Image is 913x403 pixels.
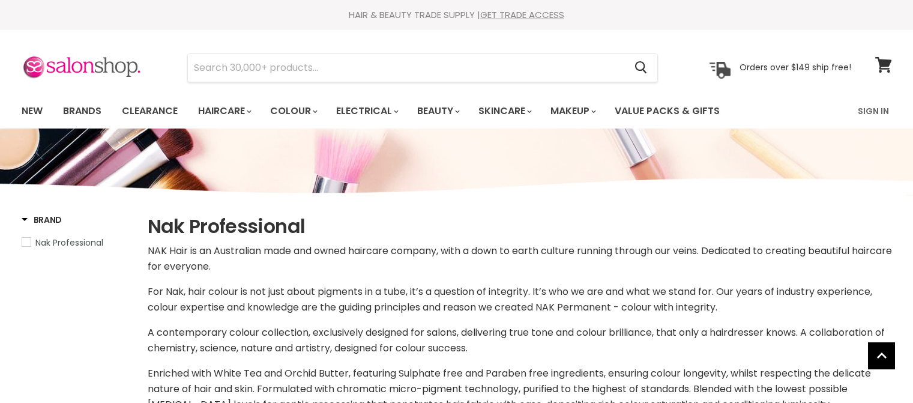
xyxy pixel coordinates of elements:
a: Value Packs & Gifts [606,98,729,124]
a: Skincare [469,98,539,124]
a: Sign In [851,98,896,124]
a: Haircare [189,98,259,124]
form: Product [187,53,658,82]
a: Colour [261,98,325,124]
a: Beauty [408,98,467,124]
a: Nak Professional [22,236,133,249]
input: Search [188,54,625,82]
ul: Main menu [13,94,790,129]
a: Makeup [541,98,603,124]
p: Orders over $149 ship free! [740,62,851,73]
span: Nak Professional [35,237,103,249]
p: For Nak, hair colour is not just about pigments in a tube, it’s a question of integrity. It’s who... [148,284,892,315]
div: HAIR & BEAUTY TRADE SUPPLY | [7,9,907,21]
span: NAK Hair is an Australian made and owned haircare company, with a down to earth culture running t... [148,244,892,273]
a: GET TRADE ACCESS [480,8,564,21]
a: Clearance [113,98,187,124]
a: Electrical [327,98,406,124]
a: Brands [54,98,110,124]
button: Search [625,54,657,82]
h1: Nak Professional [148,214,892,239]
h3: Brand [22,214,62,226]
nav: Main [7,94,907,129]
a: New [13,98,52,124]
p: A contemporary colour collection, exclusively designed for salons, delivering true tone and colou... [148,325,892,356]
